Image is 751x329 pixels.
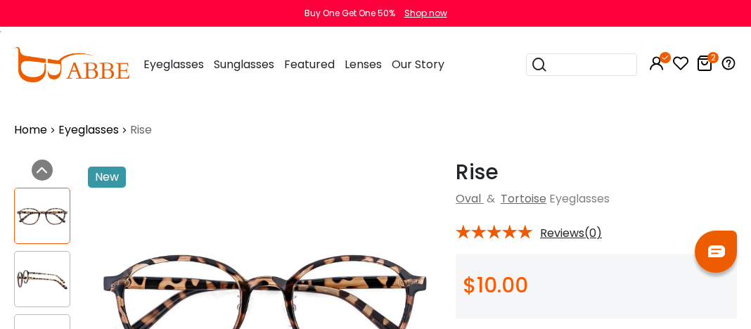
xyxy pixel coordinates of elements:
[463,270,528,300] span: $10.00
[397,7,447,19] a: Shop now
[14,122,47,138] a: Home
[707,52,719,63] i: 2
[501,191,546,207] a: Tortoise
[15,202,70,230] img: Rise Tortoise Plastic Eyeglasses , NosePads Frames from ABBE Glasses
[696,58,713,74] a: 2
[143,56,204,72] span: Eyeglasses
[88,167,126,188] div: New
[304,7,395,20] div: Buy One Get One 50%
[58,122,119,138] a: Eyeglasses
[15,266,70,293] img: Rise Tortoise Plastic Eyeglasses , NosePads Frames from ABBE Glasses
[708,245,725,257] img: chat
[130,122,152,138] span: Rise
[14,47,129,82] img: abbeglasses.com
[484,191,498,207] span: &
[284,56,335,72] span: Featured
[392,56,444,72] span: Our Story
[456,191,481,207] a: Oval
[456,160,737,185] h1: Rise
[214,56,274,72] span: Sunglasses
[345,56,382,72] span: Lenses
[540,227,602,240] span: Reviews(0)
[404,7,447,20] div: Shop now
[549,191,610,207] span: Eyeglasses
